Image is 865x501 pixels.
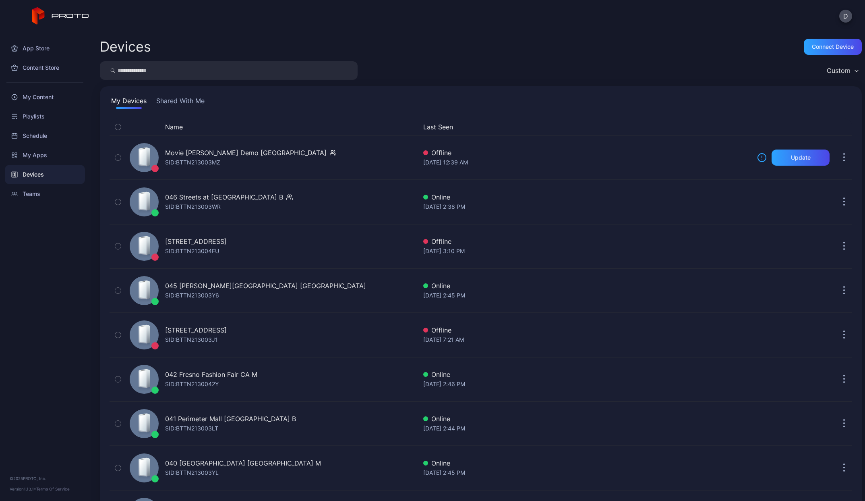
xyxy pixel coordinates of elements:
a: Terms Of Service [36,486,70,491]
a: Playlists [5,107,85,126]
div: Offline [423,237,751,246]
div: Custom [827,67,851,75]
button: Name [165,122,183,132]
div: Movie [PERSON_NAME] Demo [GEOGRAPHIC_DATA] [165,148,327,158]
button: Shared With Me [155,96,206,109]
div: SID: BTTN213003LT [165,424,218,433]
a: App Store [5,39,85,58]
div: SID: BTTN213003YL [165,468,219,478]
div: SID: BTTN2130042Y [165,379,219,389]
div: [STREET_ADDRESS] [165,237,227,246]
div: 046 Streets at [GEOGRAPHIC_DATA] B [165,192,283,202]
div: [STREET_ADDRESS] [165,325,227,335]
button: My Devices [110,96,148,109]
h2: Devices [100,39,151,54]
div: © 2025 PROTO, Inc. [10,475,80,482]
span: Version 1.13.1 • [10,486,36,491]
a: Teams [5,184,85,204]
div: Online [423,370,751,379]
a: Schedule [5,126,85,146]
a: Devices [5,165,85,184]
div: [DATE] 2:46 PM [423,379,751,389]
button: Last Seen [423,122,747,132]
button: Update [772,150,830,166]
div: Update [791,154,811,161]
div: Online [423,458,751,468]
button: D [839,10,852,23]
div: Connect device [812,44,854,50]
div: [DATE] 12:39 AM [423,158,751,167]
div: [DATE] 7:21 AM [423,335,751,345]
div: Options [836,122,852,132]
div: Online [423,281,751,291]
div: SID: BTTN213003WR [165,202,221,212]
button: Connect device [804,39,862,55]
div: Update Device [754,122,826,132]
a: My Apps [5,146,85,165]
a: Content Store [5,58,85,77]
div: SID: BTTN213003MZ [165,158,220,167]
div: Offline [423,148,751,158]
div: 045 [PERSON_NAME][GEOGRAPHIC_DATA] [GEOGRAPHIC_DATA] [165,281,366,291]
div: Offline [423,325,751,335]
div: [DATE] 2:45 PM [423,291,751,300]
div: 042 Fresno Fashion Fair CA M [165,370,257,379]
div: SID: BTTN213003Y6 [165,291,219,300]
div: SID: BTTN213004EU [165,246,219,256]
div: [DATE] 3:10 PM [423,246,751,256]
div: Online [423,414,751,424]
div: [DATE] 2:45 PM [423,468,751,478]
a: My Content [5,87,85,107]
button: Custom [823,61,862,80]
div: [DATE] 2:38 PM [423,202,751,212]
div: Online [423,192,751,202]
div: SID: BTTN213003J1 [165,335,218,345]
div: 041 Perimeter Mall [GEOGRAPHIC_DATA] B [165,414,296,424]
div: 040 [GEOGRAPHIC_DATA] [GEOGRAPHIC_DATA] M [165,458,321,468]
div: [DATE] 2:44 PM [423,424,751,433]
